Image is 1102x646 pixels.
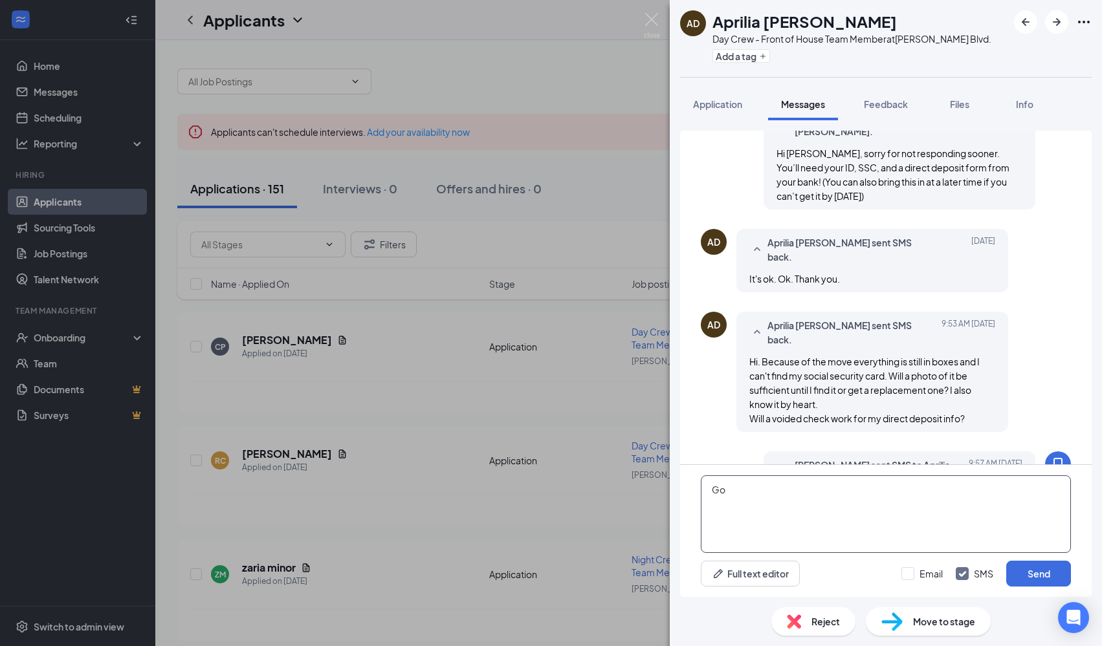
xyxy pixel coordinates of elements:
[1076,14,1092,30] svg: Ellipses
[795,458,964,486] span: [PERSON_NAME] sent SMS to Aprilia [PERSON_NAME].
[811,614,840,629] span: Reject
[950,98,969,110] span: Files
[701,561,800,587] button: Full text editorPen
[1006,561,1071,587] button: Send
[942,318,995,347] span: [DATE] 9:53 AM
[1049,14,1064,30] svg: ArrowRight
[971,235,995,264] span: [DATE]
[693,98,742,110] span: Application
[687,17,700,30] div: AD
[767,235,937,264] span: Aprilia [PERSON_NAME] sent SMS back.
[1050,457,1066,472] svg: MobileSms
[759,52,767,60] svg: Plus
[707,318,720,331] div: AD
[749,325,765,340] svg: SmallChevronUp
[712,567,725,580] svg: Pen
[969,458,1022,486] span: [DATE] 9:57 AM
[749,356,980,424] span: Hi. Because of the move everything is still in boxes and I can't find my social security card. Wi...
[777,147,1009,202] span: Hi [PERSON_NAME], sorry for not responding sooner. You’ll need your ID, SSC, and a direct deposit...
[712,32,991,45] div: Day Crew - Front of House Team Member at [PERSON_NAME] Blvd.
[1016,98,1033,110] span: Info
[1014,10,1037,34] button: ArrowLeftNew
[767,318,937,347] span: Aprilia [PERSON_NAME] sent SMS back.
[913,614,975,629] span: Move to stage
[1045,10,1068,34] button: ArrowRight
[781,98,825,110] span: Messages
[1058,602,1089,633] div: Open Intercom Messenger
[749,242,765,257] svg: SmallChevronUp
[701,475,1071,553] textarea: Goo
[864,98,908,110] span: Feedback
[712,49,770,63] button: PlusAdd a tag
[707,235,720,248] div: AD
[712,10,897,32] h1: Aprilia [PERSON_NAME]
[749,273,840,285] span: It's ok. Ok. Thank you.
[1018,14,1033,30] svg: ArrowLeftNew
